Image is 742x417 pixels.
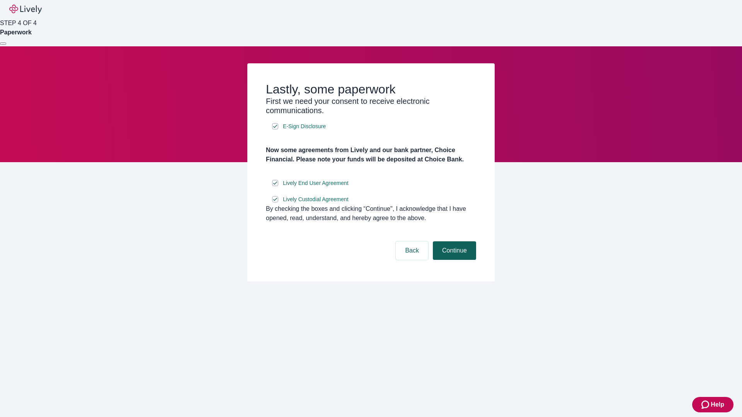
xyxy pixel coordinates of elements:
button: Zendesk support iconHelp [692,397,733,412]
h3: First we need your consent to receive electronic communications. [266,97,476,115]
span: E-Sign Disclosure [283,122,326,131]
a: e-sign disclosure document [281,122,327,131]
div: By checking the boxes and clicking “Continue", I acknowledge that I have opened, read, understand... [266,204,476,223]
a: e-sign disclosure document [281,195,350,204]
button: Continue [433,241,476,260]
span: Lively Custodial Agreement [283,195,349,203]
img: Lively [9,5,42,14]
a: e-sign disclosure document [281,178,350,188]
svg: Zendesk support icon [701,400,711,409]
h2: Lastly, some paperwork [266,82,476,97]
span: Lively End User Agreement [283,179,349,187]
span: Help [711,400,724,409]
button: Back [396,241,428,260]
h4: Now some agreements from Lively and our bank partner, Choice Financial. Please note your funds wi... [266,146,476,164]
